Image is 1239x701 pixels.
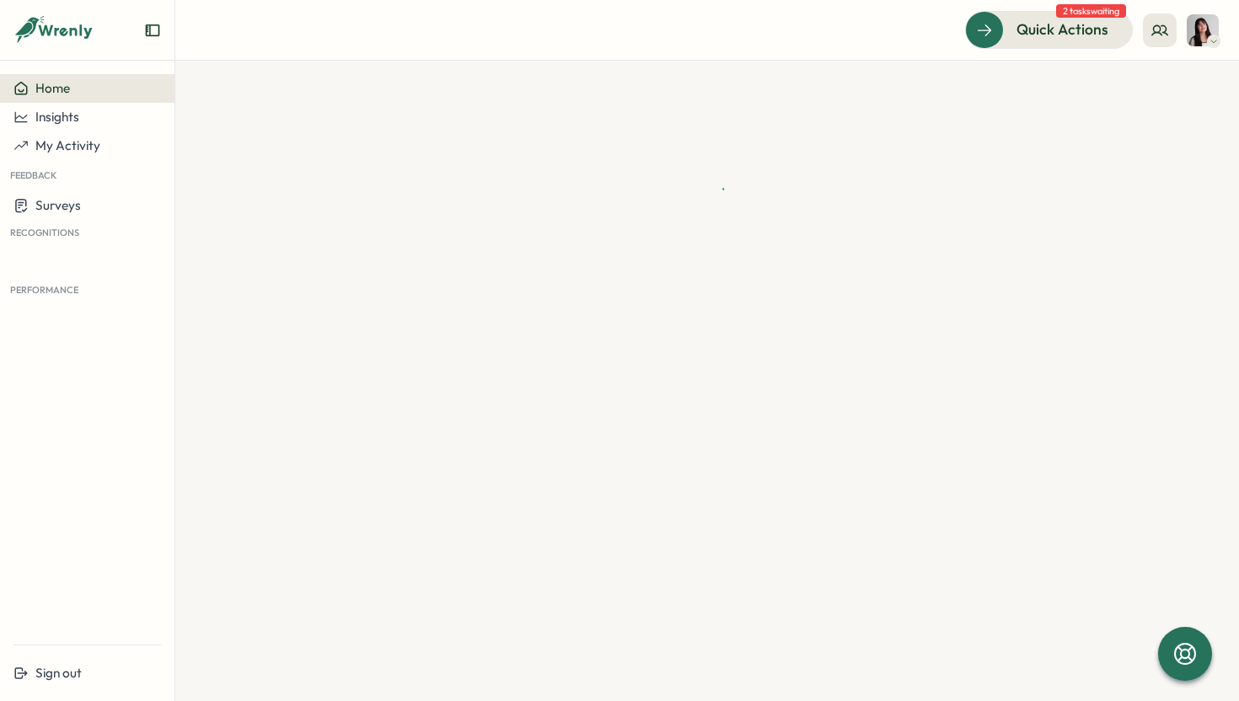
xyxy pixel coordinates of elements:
[35,109,79,125] span: Insights
[1187,14,1219,46] img: Andrea Lopez
[35,665,82,681] span: Sign out
[35,137,100,153] span: My Activity
[1056,4,1126,18] span: 2 tasks waiting
[1016,19,1108,40] span: Quick Actions
[35,197,81,213] span: Surveys
[965,11,1133,48] button: Quick Actions
[35,80,70,96] span: Home
[144,22,161,39] button: Expand sidebar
